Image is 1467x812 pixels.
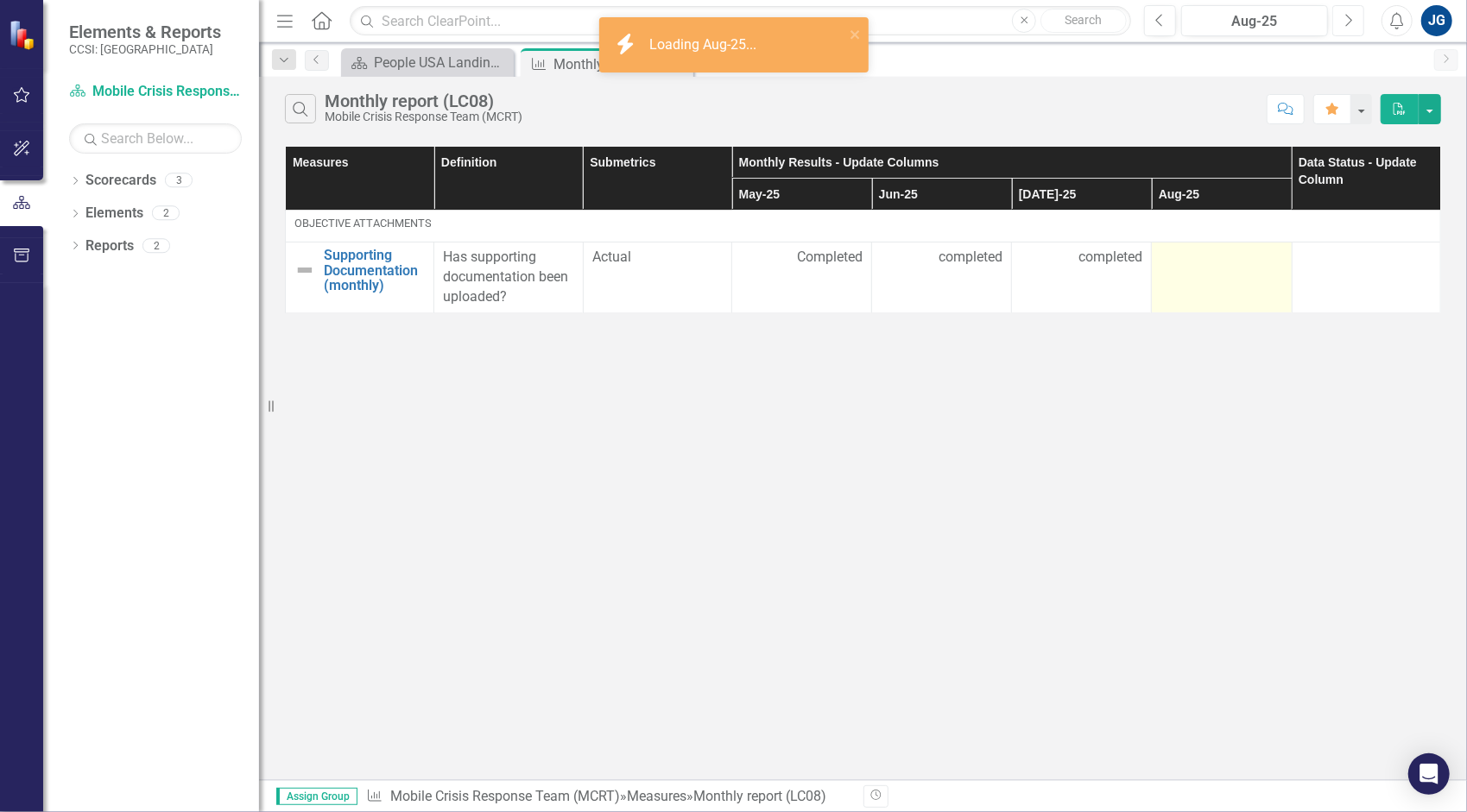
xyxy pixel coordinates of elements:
[850,24,862,44] button: close
[142,238,170,253] div: 2
[374,52,509,73] div: People USA Landing Page
[1292,242,1440,313] td: Double-Click to Edit
[294,260,315,280] img: Not Defined
[69,123,242,154] input: Search Below...
[324,248,425,293] a: Supporting Documentation (monthly)
[366,787,850,807] div: » »
[9,19,40,50] img: ClearPoint Strategy
[1187,11,1322,32] div: Aug-25
[276,788,357,805] span: Assign Group
[939,248,1002,268] span: completed
[345,52,509,73] a: People USA Landing Page
[443,248,573,307] p: Has supporting documentation been uploaded?
[592,248,723,268] span: Actual
[1152,242,1292,313] td: Double-Click to Edit
[85,236,134,256] a: Reports
[553,54,689,75] div: Monthly report (LC08)
[693,788,826,804] div: Monthly report (LC08)
[732,242,872,313] td: Double-Click to Edit
[286,211,1441,242] td: Double-Click to Edit
[85,171,156,191] a: Scorecards
[1181,5,1328,36] button: Aug-25
[627,788,686,804] a: Measures
[350,6,1131,36] input: Search ClearPoint...
[69,82,242,102] a: Mobile Crisis Response Team (MCRT)
[325,91,522,110] div: Monthly report (LC08)
[294,216,1432,231] div: Attachments
[69,22,221,42] span: Elements & Reports
[1012,242,1152,313] td: Double-Click to Edit
[152,206,180,221] div: 2
[797,248,863,268] span: Completed
[69,42,221,56] small: CCSI: [GEOGRAPHIC_DATA]
[1408,753,1450,795] div: Open Intercom Messenger
[1078,248,1142,268] span: completed
[1065,13,1103,27] span: Search
[85,204,143,223] a: Elements
[165,173,193,188] div: 3
[294,217,353,230] span: objective
[872,242,1012,313] td: Double-Click to Edit
[1421,5,1452,36] button: JG
[649,35,761,55] div: Loading Aug-25...
[390,788,620,804] a: Mobile Crisis Response Team (MCRT)
[286,242,434,313] td: Double-Click to Edit Right Click for Context Menu
[1040,9,1127,33] button: Search
[325,110,522,123] div: Mobile Crisis Response Team (MCRT)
